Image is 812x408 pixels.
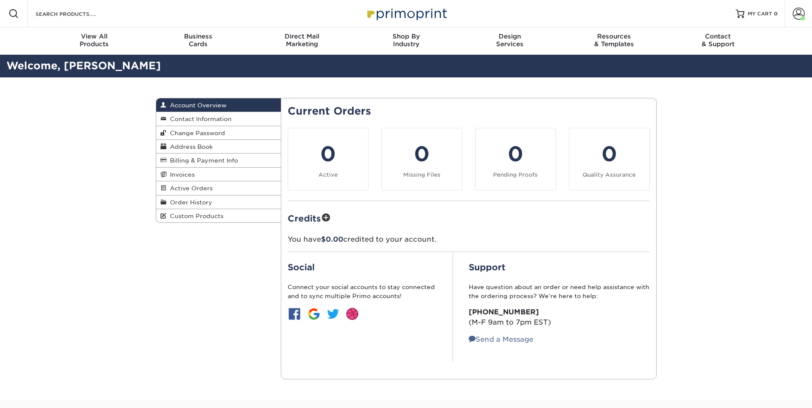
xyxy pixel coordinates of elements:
a: 0 Quality Assurance [569,128,650,190]
div: Services [458,33,562,48]
span: Contact Information [167,115,232,122]
a: View AllProducts [42,27,146,55]
span: Shop By [354,33,458,40]
span: $0.00 [321,235,343,243]
div: & Support [666,33,770,48]
div: Industry [354,33,458,48]
h2: Social [288,262,437,272]
small: Pending Proofs [493,171,538,178]
span: Address Book [167,143,213,150]
a: 0 Missing Files [381,128,462,190]
a: Order History [156,195,281,209]
small: Active [318,171,338,178]
span: Direct Mail [250,33,354,40]
a: Billing & Payment Info [156,154,281,167]
a: Custom Products [156,209,281,222]
span: Design [458,33,562,40]
a: Invoices [156,168,281,181]
p: (M-F 9am to 7pm EST) [469,307,650,328]
a: Active Orders [156,181,281,195]
p: Connect your social accounts to stay connected and to sync multiple Primo accounts! [288,283,437,300]
a: Contact Information [156,112,281,126]
a: Change Password [156,126,281,140]
small: Missing Files [403,171,440,178]
img: btn-dribbble.jpg [345,307,359,321]
span: Business [146,33,250,40]
a: DesignServices [458,27,562,55]
span: Invoices [167,171,195,178]
div: 0 [481,139,550,169]
div: 0 [574,139,644,169]
span: Billing & Payment Info [167,157,238,164]
div: Products [42,33,146,48]
p: You have credited to your account. [288,234,650,245]
a: Send a Message [469,335,533,343]
span: Order History [167,199,212,206]
h2: Current Orders [288,105,650,118]
a: Resources& Templates [562,27,666,55]
img: Primoprint [363,4,449,23]
a: Shop ByIndustry [354,27,458,55]
div: Cards [146,33,250,48]
p: Have question about an order or need help assistance with the ordering process? We’re here to help: [469,283,650,300]
div: 0 [293,139,363,169]
span: Custom Products [167,213,223,219]
span: 0 [774,11,778,17]
div: Marketing [250,33,354,48]
h2: Credits [288,211,650,225]
div: 0 [387,139,457,169]
a: 0 Pending Proofs [475,128,556,190]
h2: Support [469,262,650,272]
strong: [PHONE_NUMBER] [469,308,539,316]
span: Contact [666,33,770,40]
a: Contact& Support [666,27,770,55]
span: Account Overview [167,102,226,109]
a: Direct MailMarketing [250,27,354,55]
span: Change Password [167,130,225,136]
a: 0 Active [288,128,369,190]
img: btn-twitter.jpg [326,307,340,321]
span: Resources [562,33,666,40]
a: Address Book [156,140,281,154]
a: Account Overview [156,98,281,112]
div: & Templates [562,33,666,48]
span: MY CART [748,10,772,18]
small: Quality Assurance [583,171,636,178]
span: Active Orders [167,185,213,192]
span: View All [42,33,146,40]
input: SEARCH PRODUCTS..... [35,9,118,19]
img: btn-facebook.jpg [288,307,301,321]
img: btn-google.jpg [307,307,321,321]
a: BusinessCards [146,27,250,55]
